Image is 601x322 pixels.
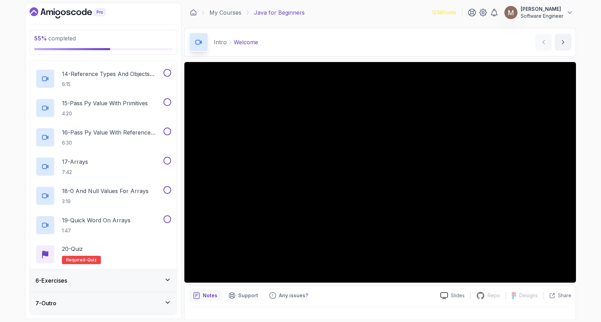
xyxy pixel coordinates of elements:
p: 15 - Pass Py Value With Primitives [62,99,148,107]
p: Notes [203,292,217,299]
span: 55 % [34,35,47,42]
span: completed [34,35,76,42]
a: Dashboard [30,7,121,18]
a: My Courses [209,8,241,17]
button: 20-QuizRequired-quiz [35,245,171,264]
p: Any issues? [279,292,308,299]
button: Share [543,292,571,299]
p: 18 - 0 And Null Values For Arrays [62,187,149,195]
button: notes button [189,290,222,301]
p: 17 - Arrays [62,158,88,166]
p: Share [558,292,571,299]
button: 17-Arrays7:42 [35,157,171,176]
p: Support [238,292,258,299]
p: Java for Beginners [254,8,305,17]
button: 15-Pass Py Value With Primitives4:20 [35,98,171,118]
iframe: 1 - Hi [184,62,576,283]
p: 1238 Points [432,9,456,16]
p: 6:15 [62,81,162,88]
p: 1:47 [62,227,130,234]
p: 7:42 [62,169,88,176]
img: user profile image [504,6,518,19]
p: 4:20 [62,110,148,117]
p: Intro [214,38,227,46]
p: 16 - Pass Py Value With Reference Types [62,128,162,137]
p: 14 - Reference Types And Objects Diferences [62,70,162,78]
button: Feedback button [265,290,312,301]
p: 3:19 [62,198,149,205]
a: Dashboard [190,9,197,16]
button: next content [555,34,571,51]
button: 19-Quick Word On Arrays1:47 [35,215,171,235]
button: 16-Pass Py Value With Reference Types6:30 [35,128,171,147]
button: previous content [535,34,552,51]
p: Designs [519,292,538,299]
h3: 6 - Exercises [35,276,67,285]
p: 20 - Quiz [62,245,83,253]
p: 6:30 [62,139,162,146]
button: user profile image[PERSON_NAME]Software Engineer [504,6,573,20]
button: 14-Reference Types And Objects Diferences6:15 [35,69,171,89]
button: Support button [224,290,262,301]
p: 19 - Quick Word On Arrays [62,216,130,224]
h3: 7 - Outro [35,299,56,307]
span: quiz [87,257,97,263]
p: Slides [451,292,465,299]
button: 18-0 And Null Values For Arrays3:19 [35,186,171,206]
span: Required- [66,257,87,263]
p: Software Engineer [521,13,563,20]
button: 7-Outro [30,292,177,314]
p: Repo [488,292,500,299]
p: [PERSON_NAME] [521,6,563,13]
button: 6-Exercises [30,269,177,292]
a: Slides [435,292,470,299]
p: Welcome [234,38,258,46]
